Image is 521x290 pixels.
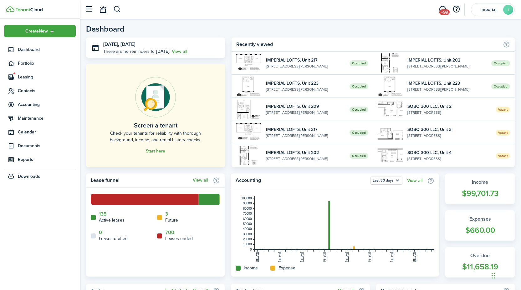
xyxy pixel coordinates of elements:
[445,210,515,241] a: Expenses$660.00
[407,156,491,162] widget-list-item-description: [STREET_ADDRESS]
[243,202,252,205] tspan: 90000
[301,252,304,262] tspan: [DATE]
[266,63,345,69] widget-list-item-description: [STREET_ADDRESS][PERSON_NAME]
[266,110,345,115] widget-list-item-description: [STREET_ADDRESS][PERSON_NAME]
[91,177,190,184] home-widget-title: Lease funnel
[451,4,462,15] button: Open resource center
[452,252,508,259] widget-stats-title: Overdue
[407,178,422,183] a: View all
[391,252,394,262] tspan: [DATE]
[241,197,252,200] tspan: 100000
[378,77,403,96] img: 223
[266,156,345,162] widget-list-item-description: [STREET_ADDRESS][PERSON_NAME]
[4,153,76,166] a: Reports
[452,178,508,186] widget-stats-title: Income
[18,156,76,163] span: Reports
[496,130,510,136] span: Vacant
[407,63,487,69] widget-list-item-description: [STREET_ADDRESS][PERSON_NAME]
[368,252,371,262] tspan: [DATE]
[83,3,94,15] button: Open sidebar
[407,87,487,92] widget-list-item-description: [STREET_ADDRESS][PERSON_NAME]
[236,177,367,185] home-widget-title: Accounting
[156,48,169,55] b: [DATE]
[407,110,491,115] widget-list-item-description: [STREET_ADDRESS]
[378,146,403,165] img: 4
[18,74,76,80] span: Leasing
[236,146,261,165] img: 202
[266,149,345,156] widget-list-item-title: IMPERIAL LOFTS, Unit 202
[243,222,252,226] tspan: 50000
[165,217,178,223] home-widget-title: Future
[378,123,403,142] img: 3
[266,133,345,138] widget-list-item-description: [STREET_ADDRESS][PERSON_NAME]
[378,100,403,119] img: 2
[100,130,211,143] home-placeholder-description: Check your tenants for reliability with thorough background, income, and rental history checks.
[103,41,221,48] h3: [DATE], [DATE]
[278,252,282,262] tspan: [DATE]
[113,4,121,15] button: Search
[165,235,193,242] home-widget-title: Leases ended
[236,77,261,96] img: 223
[165,230,174,235] a: 700
[266,80,345,87] widget-list-item-title: IMPERIAL LOFTS, Unit 223
[236,123,261,142] img: 217
[86,25,125,33] header-page-title: Dashboard
[4,25,76,37] button: Open menu
[407,133,491,138] widget-list-item-description: [STREET_ADDRESS]
[236,53,261,72] img: 217
[243,232,252,236] tspan: 30000
[99,230,102,235] a: 0
[503,5,513,15] avatar-text: I
[350,107,368,112] span: Occupied
[350,153,368,159] span: Occupied
[496,107,510,112] span: Vacant
[378,53,403,72] img: 202
[243,227,252,231] tspan: 40000
[266,57,345,63] widget-list-item-title: IMPERIAL LOFTS, Unit 217
[97,2,109,17] a: Notifications
[452,187,508,199] widget-stats-count: $99,701.73
[439,9,450,15] span: +99
[437,2,448,17] a: Messaging
[25,29,48,33] span: Create New
[18,101,76,108] span: Accounting
[492,266,495,285] div: Drag
[345,252,349,262] tspan: [DATE]
[445,173,515,204] a: Income$99,701.73
[452,261,508,273] widget-stats-count: $11,658.19
[243,212,252,215] tspan: 70000
[407,149,491,156] widget-list-item-title: SOBO 300 LLC, Unit 4
[243,237,252,241] tspan: 20000
[193,178,208,183] a: View all
[407,80,487,87] widget-list-item-title: IMPERIAL LOFTS, Unit 223
[323,252,326,262] tspan: [DATE]
[103,48,170,55] p: There are no reminders for .
[15,8,43,12] img: TenantCloud
[6,6,14,12] img: TenantCloud
[370,177,402,185] button: Last 30 days
[266,126,345,133] widget-list-item-title: IMPERIAL LOFTS, Unit 217
[496,153,510,159] span: Vacant
[250,248,252,251] tspan: 0
[18,60,76,67] span: Portfolio
[99,217,125,223] home-widget-title: Active leases
[4,43,76,56] a: Dashboard
[490,260,521,290] iframe: Chat Widget
[266,103,345,110] widget-list-item-title: IMPERIAL LOFTS, Unit 209
[476,7,501,12] span: Imperial
[370,177,402,185] button: Open menu
[266,87,345,92] widget-list-item-description: [STREET_ADDRESS][PERSON_NAME]
[243,207,252,210] tspan: 80000
[99,211,107,217] a: 135
[350,60,368,66] span: Occupied
[244,265,258,271] home-widget-title: Income
[243,217,252,221] tspan: 60000
[452,224,508,236] widget-stats-count: $660.00
[445,247,515,277] a: Overdue$11,658.19
[236,41,500,48] home-widget-title: Recently viewed
[491,60,510,66] span: Occupied
[172,48,187,55] a: View all
[99,235,128,242] home-widget-title: Leases drafted
[18,129,76,135] span: Calendar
